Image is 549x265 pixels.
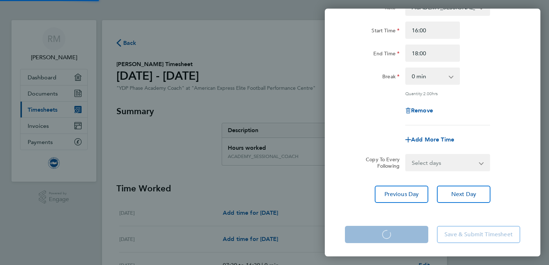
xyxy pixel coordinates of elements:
[405,90,490,96] div: Quantity: hrs
[411,107,433,114] span: Remove
[405,45,460,62] input: E.g. 18:00
[411,136,454,143] span: Add More Time
[385,4,400,13] label: Rate
[372,27,400,36] label: Start Time
[405,22,460,39] input: E.g. 08:00
[405,108,433,113] button: Remove
[437,186,490,203] button: Next Day
[384,191,419,198] span: Previous Day
[375,186,428,203] button: Previous Day
[360,156,400,169] label: Copy To Every Following
[451,191,476,198] span: Next Day
[405,137,454,143] button: Add More Time
[373,50,400,59] label: End Time
[423,90,432,96] span: 2.00
[382,73,400,82] label: Break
